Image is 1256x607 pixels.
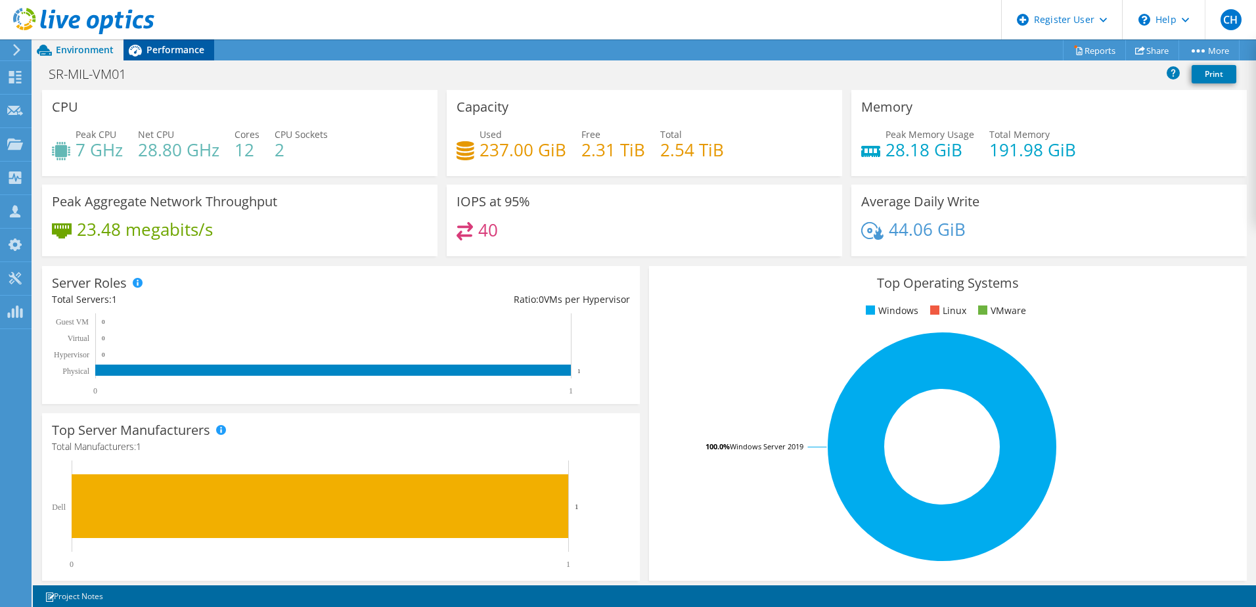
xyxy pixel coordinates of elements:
h4: Total Manufacturers: [52,439,630,454]
text: 0 [93,386,97,395]
li: Linux [927,303,966,318]
h4: 28.18 GiB [886,143,974,157]
span: 1 [112,293,117,305]
span: Performance [146,43,204,56]
h3: Average Daily Write [861,194,979,209]
tspan: 100.0% [706,441,730,451]
h3: Top Server Manufacturers [52,423,210,438]
span: Environment [56,43,114,56]
text: 1 [566,560,570,569]
span: 0 [539,293,544,305]
span: Cores [235,128,259,141]
text: Physical [62,367,89,376]
h4: 12 [235,143,259,157]
span: Net CPU [138,128,174,141]
a: Share [1125,40,1179,60]
a: More [1178,40,1240,60]
span: Peak CPU [76,128,116,141]
text: Dell [52,503,66,512]
tspan: Windows Server 2019 [730,441,803,451]
text: Virtual [68,334,90,343]
text: 0 [102,335,105,342]
h1: SR-MIL-VM01 [43,67,146,81]
text: 0 [70,560,74,569]
span: Total Memory [989,128,1050,141]
h3: Server Roles [52,276,127,290]
h4: 237.00 GiB [480,143,566,157]
text: Hypervisor [54,350,89,359]
a: Reports [1063,40,1126,60]
h4: 7 GHz [76,143,123,157]
h4: 2 [275,143,328,157]
li: Windows [863,303,918,318]
span: Total [660,128,682,141]
h4: 28.80 GHz [138,143,219,157]
h4: 44.06 GiB [889,222,966,236]
span: 1 [136,440,141,453]
h3: IOPS at 95% [457,194,530,209]
h4: 23.48 megabits/s [77,222,213,236]
a: Project Notes [35,588,112,604]
text: 1 [569,386,573,395]
div: Total Servers: [52,292,341,307]
a: Print [1192,65,1236,83]
h3: Memory [861,100,912,114]
h4: 191.98 GiB [989,143,1076,157]
text: Guest VM [56,317,89,326]
span: Used [480,128,502,141]
span: CPU Sockets [275,128,328,141]
svg: \n [1138,14,1150,26]
text: 0 [102,351,105,358]
h4: 2.31 TiB [581,143,645,157]
text: 0 [102,319,105,325]
li: VMware [975,303,1026,318]
h4: 2.54 TiB [660,143,724,157]
h3: Top Operating Systems [659,276,1237,290]
text: 1 [575,503,579,510]
h3: Peak Aggregate Network Throughput [52,194,277,209]
span: CH [1221,9,1242,30]
span: Free [581,128,600,141]
h4: 40 [478,223,498,237]
div: Ratio: VMs per Hypervisor [341,292,630,307]
span: Peak Memory Usage [886,128,974,141]
h3: Capacity [457,100,508,114]
text: 1 [577,368,581,374]
h3: CPU [52,100,78,114]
